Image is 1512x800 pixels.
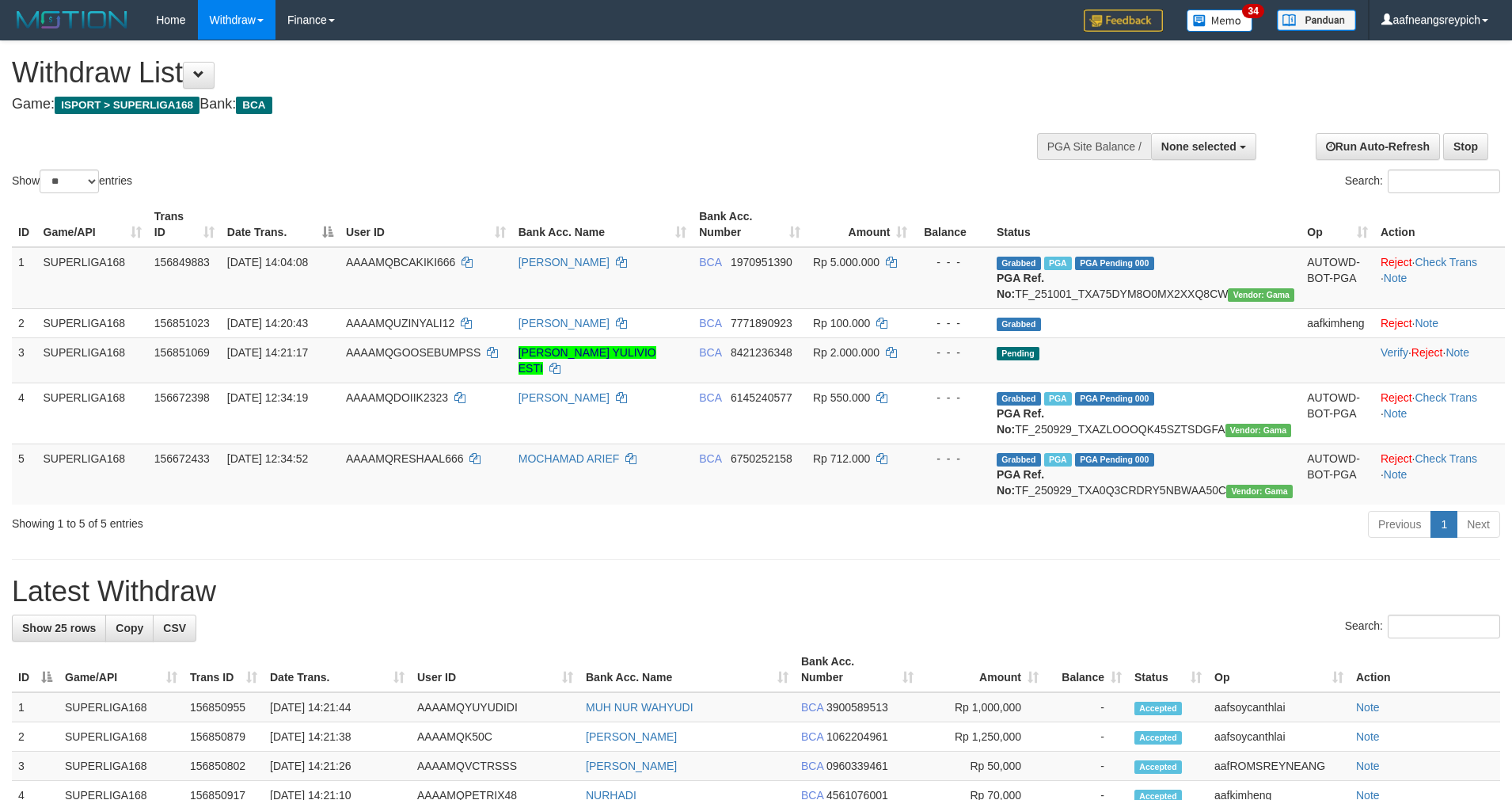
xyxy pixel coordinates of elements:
[227,452,308,465] span: [DATE] 12:34:52
[148,202,221,247] th: Trans ID: activate to sort column ascending
[920,345,983,360] div: - - -
[1374,337,1505,383] td: · ·
[1301,247,1374,309] td: AUTOWD-BOT-PGA
[12,308,37,337] td: 2
[801,730,823,743] span: BCA
[813,256,879,269] span: Rp 5.000.000
[1356,701,1380,714] a: Note
[813,391,870,404] span: Rp 550.000
[37,202,148,247] th: Game/API: activate to sort column ascending
[1044,453,1072,467] span: Marked by aafsoycanthlai
[221,202,340,247] th: Date Trans.: activate to sort column descending
[227,391,308,404] span: [DATE] 12:34:19
[1242,4,1263,18] span: 34
[59,722,184,752] td: SUPERLIGA168
[264,752,411,781] td: [DATE] 14:21:26
[920,254,983,270] div: - - -
[1430,511,1457,538] a: 1
[227,256,308,269] span: [DATE] 14:04:08
[1208,752,1350,781] td: aafROMSREYNEANG
[37,247,148,309] td: SUPERLIGA168
[1301,383,1374,444] td: AUTOWD-BOT-PGA
[12,752,59,781] td: 3
[1151,133,1256,160] button: None selected
[236,97,272,114] span: BCA
[1225,424,1292,437] span: Vendor URL: https://trx31.1velocity.biz
[12,509,618,531] div: Showing 1 to 5 of 5 entries
[12,57,992,89] h1: Withdraw List
[1374,247,1505,309] td: · ·
[153,615,196,642] a: CSV
[1134,731,1182,745] span: Accepted
[1134,702,1182,715] span: Accepted
[731,346,792,359] span: Copy 8421236348 to clipboard
[184,752,264,781] td: 156850802
[227,346,308,359] span: [DATE] 14:21:17
[37,444,148,505] td: SUPERLIGA168
[826,730,888,743] span: Copy 1062204961 to clipboard
[920,722,1045,752] td: Rp 1,250,000
[519,391,610,404] a: [PERSON_NAME]
[997,347,1039,360] span: Pending
[586,701,693,714] a: MUH NUR WAHYUDI
[990,383,1301,444] td: TF_250929_TXAZLOOOQK45SZTSDGFA
[579,647,795,692] th: Bank Acc. Name: activate to sort column ascending
[997,257,1041,270] span: Grabbed
[12,97,992,112] h4: Game: Bank:
[512,202,693,247] th: Bank Acc. Name: activate to sort column ascending
[1044,257,1072,270] span: Marked by aafsoycanthlai
[55,97,199,114] span: ISPORT > SUPERLIGA168
[1045,692,1128,722] td: -
[1301,308,1374,337] td: aafkimheng
[586,760,677,772] a: [PERSON_NAME]
[12,337,37,383] td: 3
[1134,760,1182,774] span: Accepted
[154,256,210,269] span: 156849883
[1208,692,1350,722] td: aafsoycanthlai
[1208,647,1350,692] th: Op: activate to sort column ascending
[37,383,148,444] td: SUPERLIGA168
[1384,272,1408,284] a: Note
[59,752,184,781] td: SUPERLIGA168
[1045,722,1128,752] td: -
[997,453,1041,467] span: Grabbed
[1350,647,1500,692] th: Action
[411,647,579,692] th: User ID: activate to sort column ascending
[920,315,983,331] div: - - -
[1044,392,1072,406] span: Marked by aafsoycanthlai
[920,647,1045,692] th: Amount: activate to sort column ascending
[1381,391,1412,404] a: Reject
[519,452,620,465] a: MOCHAMAD ARIEF
[920,692,1045,722] td: Rp 1,000,000
[990,247,1301,309] td: TF_251001_TXA75DYM8O0MX2XXQ8CW
[154,346,210,359] span: 156851069
[699,256,721,269] span: BCA
[914,202,990,247] th: Balance
[801,760,823,772] span: BCA
[346,452,464,465] span: AAAAMQRESHAAL666
[1381,256,1412,269] a: Reject
[1368,511,1431,538] a: Previous
[1084,10,1163,32] img: Feedback.jpg
[12,444,37,505] td: 5
[340,202,512,247] th: User ID: activate to sort column ascending
[12,692,59,722] td: 1
[227,317,308,330] span: [DATE] 14:20:43
[1161,140,1237,153] span: None selected
[731,391,792,404] span: Copy 6145240577 to clipboard
[1226,485,1293,498] span: Vendor URL: https://trx31.1velocity.biz
[346,256,456,269] span: AAAAMQBCAKIKI666
[1301,202,1374,247] th: Op: activate to sort column ascending
[22,622,96,634] span: Show 25 rows
[731,452,792,465] span: Copy 6750252158 to clipboard
[1415,452,1477,465] a: Check Trans
[37,308,148,337] td: SUPERLIGA168
[346,391,448,404] span: AAAAMQDOIIK2323
[1356,730,1380,743] a: Note
[264,692,411,722] td: [DATE] 14:21:44
[801,701,823,714] span: BCA
[699,452,721,465] span: BCA
[105,615,154,642] a: Copy
[1187,10,1253,32] img: Button%20Memo.svg
[813,452,870,465] span: Rp 712.000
